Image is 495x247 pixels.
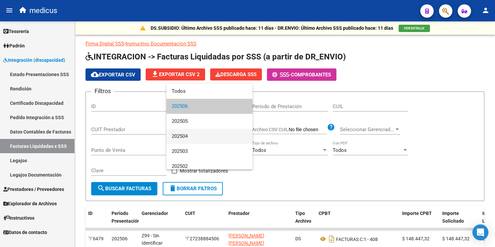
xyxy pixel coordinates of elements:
span: 202502 [172,159,247,174]
span: Todos [172,84,247,99]
div: Open Intercom Messenger [472,224,488,240]
span: 202503 [172,144,247,159]
span: 202504 [172,129,247,144]
span: 202506 [172,99,247,114]
span: 202505 [172,114,247,129]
